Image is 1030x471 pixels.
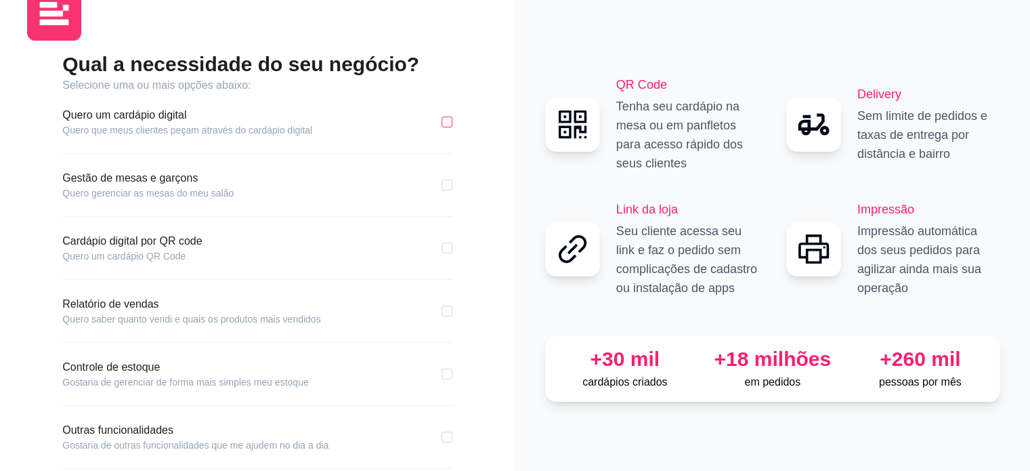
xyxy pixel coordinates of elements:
article: Cardápio digital por QR code [62,233,202,249]
h2: Delivery [857,85,1000,104]
article: Gostaria de outras funcionalidades que me ajudem no dia a dia [62,438,328,452]
article: Gostaria de gerenciar de forma mais simples meu estoque [62,375,308,389]
p: em pedidos [704,374,841,390]
article: Controle de estoque [62,359,308,375]
p: Tenha seu cardápio na mesa ou em panfletos para acesso rápido dos seus clientes [616,97,759,173]
p: pessoas por mês [852,374,989,390]
article: Gestão de mesas e garçons [62,170,234,186]
h2: Link da loja [616,200,759,219]
p: cardápios criados [557,374,693,390]
h2: QR Code [616,75,759,94]
article: Selecione uma ou mais opções abaixo: [62,77,452,94]
article: Quero gerenciar as mesas do meu salão [62,186,234,200]
article: Quero que meus clientes peçam através do cardápio digital [62,123,312,137]
div: +260 mil [852,347,989,371]
article: Quero um cardápio digital [62,107,312,123]
div: +18 milhões [704,347,841,371]
article: Relatório de vendas [62,296,320,312]
p: Impressão automática dos seus pedidos para agilizar ainda mais sua operação [857,222,1000,298]
h2: Impressão [857,200,1000,219]
h2: Qual a necessidade do seu negócio? [62,52,452,77]
div: +30 mil [557,347,693,371]
article: Outras funcionalidades [62,422,328,438]
p: Seu cliente acessa seu link e faz o pedido sem complicações de cadastro ou instalação de apps [616,222,759,298]
article: Quero um cardápio QR Code [62,249,202,263]
p: Sem limite de pedidos e taxas de entrega por distância e bairro [857,106,1000,163]
article: Quero saber quanto vendi e quais os produtos mais vendidos [62,312,320,326]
